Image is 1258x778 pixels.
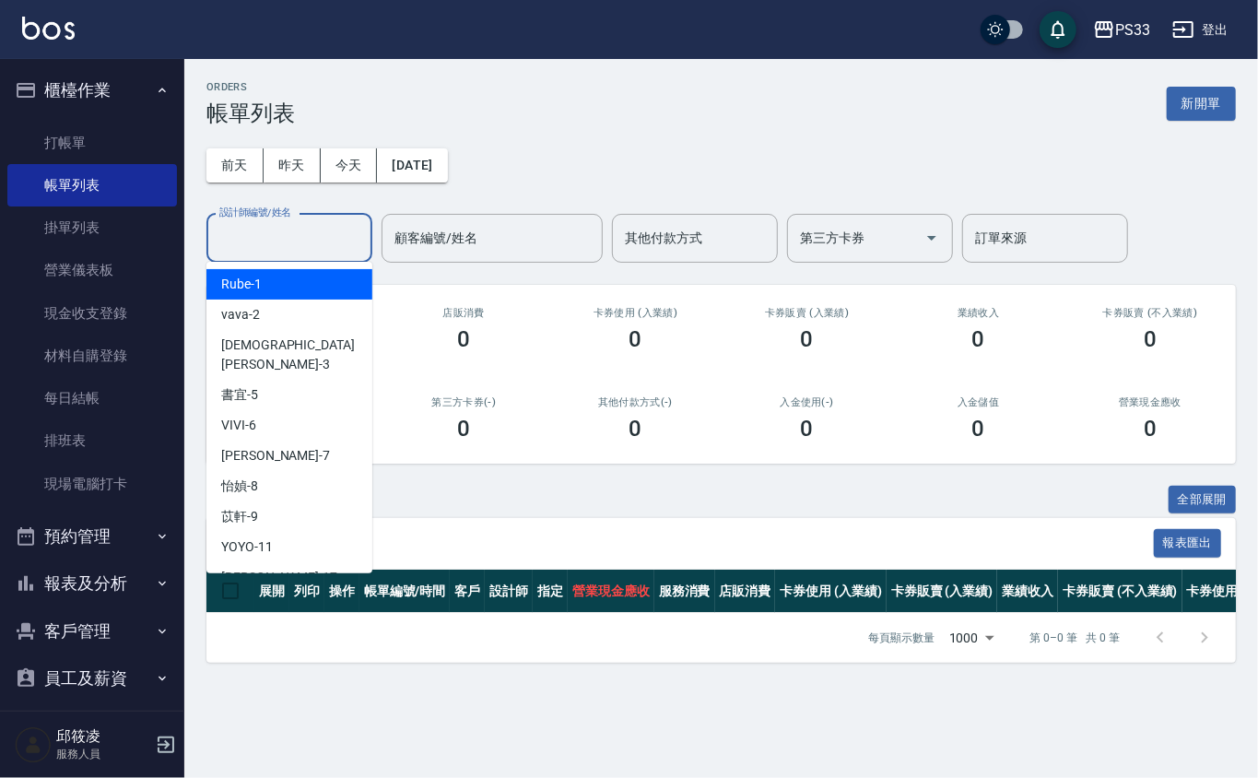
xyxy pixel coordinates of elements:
[972,326,985,352] h3: 0
[1154,534,1222,551] a: 報表匯出
[485,570,533,613] th: 設計師
[942,613,1001,663] div: 1000
[868,630,935,646] p: 每頁顯示數量
[221,477,258,496] span: 怡媜 -8
[56,746,150,762] p: 服務人員
[1182,570,1258,613] th: 卡券使用(-)
[1086,11,1158,49] button: PS33
[1144,416,1157,442] h3: 0
[743,396,870,408] h2: 入金使用(-)
[1169,486,1237,514] button: 全部展開
[7,654,177,702] button: 員工及薪資
[972,416,985,442] h3: 0
[7,122,177,164] a: 打帳單
[321,148,378,183] button: 今天
[571,396,699,408] h2: 其他付款方式(-)
[289,570,324,613] th: 列印
[1040,11,1076,48] button: save
[915,396,1042,408] h2: 入金儲值
[7,607,177,655] button: 客戶管理
[221,568,337,587] span: [PERSON_NAME] -17
[915,307,1042,319] h2: 業績收入
[206,148,264,183] button: 前天
[997,570,1058,613] th: 業績收入
[377,148,447,183] button: [DATE]
[1144,326,1157,352] h3: 0
[743,307,870,319] h2: 卡券販賣 (入業績)
[1115,18,1150,41] div: PS33
[7,206,177,249] a: 掛單列表
[221,507,258,526] span: 苡軒 -9
[1087,307,1214,319] h2: 卡券販賣 (不入業績)
[7,419,177,462] a: 排班表
[22,17,75,40] img: Logo
[533,570,568,613] th: 指定
[7,164,177,206] a: 帳單列表
[715,570,776,613] th: 店販消費
[654,570,715,613] th: 服務消費
[206,81,295,93] h2: ORDERS
[457,416,470,442] h3: 0
[1167,87,1236,121] button: 新開單
[400,307,527,319] h2: 店販消費
[359,570,451,613] th: 帳單編號/時間
[571,307,699,319] h2: 卡券使用 (入業績)
[1030,630,1120,646] p: 第 0–0 筆 共 0 筆
[917,223,946,253] button: Open
[1167,94,1236,112] a: 新開單
[221,336,358,374] span: [DEMOGRAPHIC_DATA][PERSON_NAME] -3
[1058,570,1182,613] th: 卡券販賣 (不入業績)
[7,292,177,335] a: 現金收支登錄
[400,396,527,408] h2: 第三方卡券(-)
[775,570,887,613] th: 卡券使用 (入業績)
[629,416,641,442] h3: 0
[7,513,177,560] button: 預約管理
[221,275,262,294] span: Rube -1
[221,416,256,435] span: VIVI -6
[324,570,359,613] th: 操作
[254,570,289,613] th: 展開
[568,570,654,613] th: 營業現金應收
[1087,396,1214,408] h2: 營業現金應收
[7,560,177,607] button: 報表及分析
[1165,13,1236,47] button: 登出
[887,570,998,613] th: 卡券販賣 (入業績)
[15,726,52,763] img: Person
[629,326,641,352] h3: 0
[229,535,1154,553] span: 訂單列表
[801,326,814,352] h3: 0
[7,249,177,291] a: 營業儀表板
[801,416,814,442] h3: 0
[7,463,177,505] a: 現場電腦打卡
[7,377,177,419] a: 每日結帳
[221,385,258,405] span: 書宜 -5
[206,100,295,126] h3: 帳單列表
[221,446,330,466] span: [PERSON_NAME] -7
[264,148,321,183] button: 昨天
[1154,529,1222,558] button: 報表匯出
[221,537,273,557] span: YOYO -11
[219,206,291,219] label: 設計師編號/姓名
[457,326,470,352] h3: 0
[7,66,177,114] button: 櫃檯作業
[450,570,485,613] th: 客戶
[7,335,177,377] a: 材料自購登錄
[221,305,260,324] span: vava -2
[56,727,150,746] h5: 邱筱凌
